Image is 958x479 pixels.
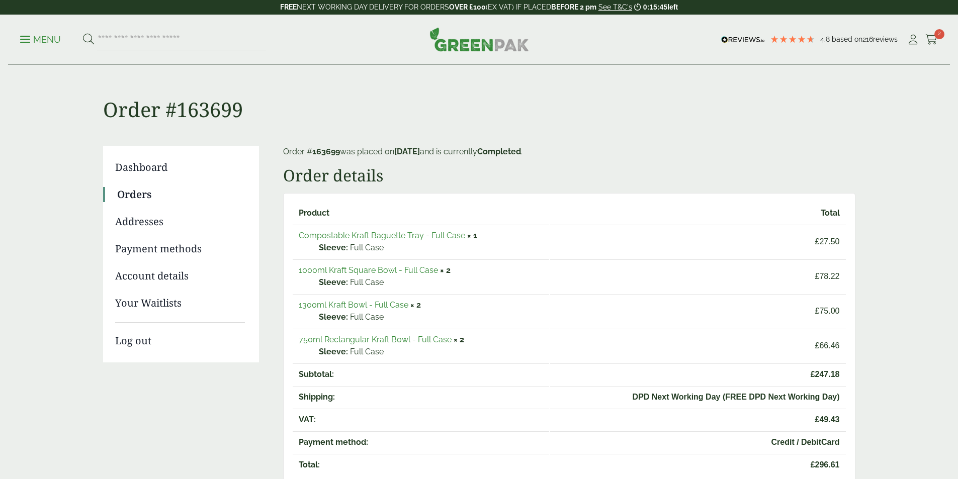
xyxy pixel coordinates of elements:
[299,335,452,344] a: 750ml Rectangular Kraft Bowl - Full Case
[283,166,855,185] h2: Order details
[115,214,245,229] a: Addresses
[550,386,845,408] td: DPD Next Working Day (FREE DPD Next Working Day)
[115,268,245,283] a: Account details
[319,346,348,358] strong: Sleeve:
[280,3,297,11] strong: FREE
[299,300,408,310] a: 1300ml Kraft Bowl - Full Case
[319,346,544,358] p: Full Case
[815,307,820,315] span: £
[299,231,465,240] a: Compostable Kraft Baguette Tray - Full Case
[429,27,529,51] img: GreenPak Supplies
[551,3,596,11] strong: BEFORE 2 pm
[815,237,820,246] span: £
[410,300,421,310] strong: × 2
[820,35,832,43] span: 4.8
[811,460,815,469] span: £
[907,35,919,45] i: My Account
[319,276,544,289] p: Full Case
[925,35,938,45] i: Cart
[293,454,550,475] th: Total:
[20,34,61,46] p: Menu
[598,3,632,11] a: See T&C's
[643,3,667,11] span: 0:15:45
[312,147,340,156] mark: 163699
[319,242,544,254] p: Full Case
[293,363,550,385] th: Subtotal:
[811,370,815,378] span: £
[319,311,544,323] p: Full Case
[20,34,61,44] a: Menu
[449,3,486,11] strong: OVER £100
[550,203,845,224] th: Total
[293,203,550,224] th: Product
[454,335,464,344] strong: × 2
[115,296,245,311] a: Your Waitlists
[815,272,820,280] span: £
[115,323,245,348] a: Log out
[477,147,521,156] mark: Completed
[815,341,840,350] bdi: 66.46
[770,35,815,44] div: 4.79 Stars
[319,242,348,254] strong: Sleeve:
[394,147,420,156] mark: [DATE]
[319,276,348,289] strong: Sleeve:
[293,409,550,430] th: VAT:
[815,272,840,280] bdi: 78.22
[815,341,820,350] span: £
[115,160,245,175] a: Dashboard
[815,237,840,246] bdi: 27.50
[299,265,438,275] a: 1000ml Kraft Square Bowl - Full Case
[117,187,245,202] a: Orders
[815,415,820,424] span: £
[115,241,245,256] a: Payment methods
[283,146,855,158] p: Order # was placed on and is currently .
[103,65,855,122] h1: Order #163699
[667,3,678,11] span: left
[467,231,477,240] strong: × 1
[319,311,348,323] strong: Sleeve:
[556,459,839,471] span: 296.61
[934,29,944,39] span: 2
[832,35,862,43] span: Based on
[550,431,845,453] td: Credit / DebitCard
[556,414,839,426] span: 49.43
[440,265,451,275] strong: × 2
[293,386,550,408] th: Shipping:
[925,32,938,47] a: 2
[721,36,765,43] img: REVIEWS.io
[556,368,839,380] span: 247.18
[293,431,550,453] th: Payment method:
[862,35,873,43] span: 216
[815,307,840,315] bdi: 75.00
[873,35,898,43] span: reviews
